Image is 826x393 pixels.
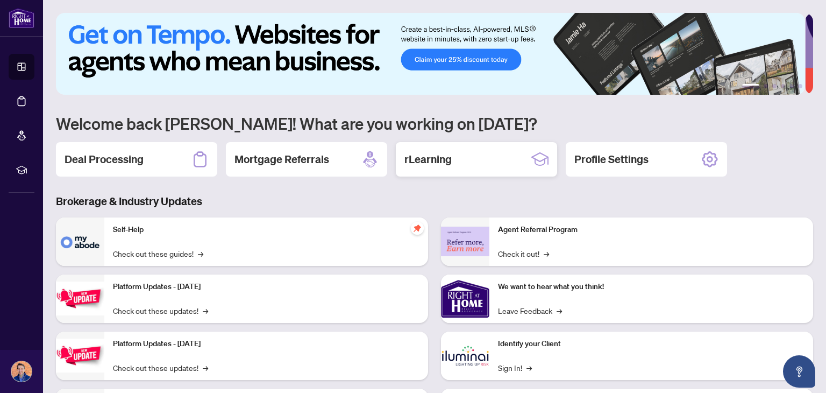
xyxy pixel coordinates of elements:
img: Self-Help [56,217,104,266]
span: pushpin [411,222,424,235]
button: 2 [764,84,768,88]
h2: rLearning [404,152,452,167]
span: → [557,305,562,317]
button: 6 [798,84,802,88]
button: 4 [781,84,785,88]
a: Check out these guides!→ [113,248,203,259]
h2: Mortgage Referrals [234,152,329,167]
img: Slide 0 [56,13,805,95]
span: → [544,248,549,259]
p: Self-Help [113,224,419,236]
h2: Deal Processing [65,152,144,167]
span: → [526,362,532,374]
span: → [203,305,208,317]
a: Leave Feedback→ [498,305,562,317]
button: 1 [742,84,759,88]
a: Check it out!→ [498,248,549,259]
p: Agent Referral Program [498,224,804,236]
button: 5 [789,84,794,88]
button: Open asap [783,355,815,388]
p: We want to hear what you think! [498,281,804,293]
button: 3 [772,84,777,88]
h3: Brokerage & Industry Updates [56,194,813,209]
img: logo [9,8,34,28]
p: Identify your Client [498,338,804,350]
a: Check out these updates!→ [113,305,208,317]
img: We want to hear what you think! [441,275,489,323]
p: Platform Updates - [DATE] [113,281,419,293]
h2: Profile Settings [574,152,649,167]
span: → [203,362,208,374]
span: → [198,248,203,259]
h1: Welcome back [PERSON_NAME]! What are you working on [DATE]? [56,113,813,134]
a: Sign In!→ [498,362,532,374]
img: Identify your Client [441,332,489,380]
img: Agent Referral Program [441,227,489,256]
img: Platform Updates - July 8, 2025 [56,339,104,373]
img: Profile Icon [11,361,32,382]
p: Platform Updates - [DATE] [113,338,419,350]
a: Check out these updates!→ [113,362,208,374]
img: Platform Updates - July 21, 2025 [56,282,104,315]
